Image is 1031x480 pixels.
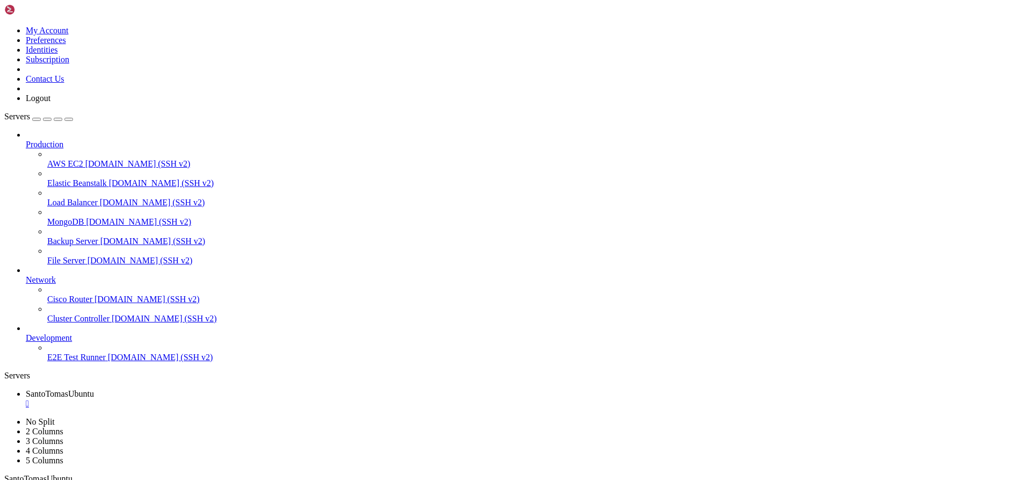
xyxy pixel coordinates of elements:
a: Cluster Controller [DOMAIN_NAME] (SSH v2) [47,314,1027,324]
span: E2E Test Runner [47,353,106,362]
a: No Split [26,417,55,426]
span: [DOMAIN_NAME] (SSH v2) [85,159,191,168]
li: Cluster Controller [DOMAIN_NAME] (SSH v2) [47,304,1027,324]
li: Development [26,324,1027,362]
a: 2 Columns [26,427,63,436]
span: [DOMAIN_NAME] (SSH v2) [109,178,214,188]
span: [DOMAIN_NAME] (SSH v2) [95,295,200,304]
a: SantoTomasUbuntu [26,389,1027,409]
x-row: Access denied [4,4,891,13]
x-row: Access denied [4,41,891,50]
span: Backup Server [47,237,98,246]
a: 5 Columns [26,456,63,465]
span: Cisco Router [47,295,92,304]
a: Contact Us [26,74,64,83]
span: Cluster Controller [47,314,110,323]
span: Development [26,333,72,342]
a: Preferences [26,35,66,45]
li: Cisco Router [DOMAIN_NAME] (SSH v2) [47,285,1027,304]
span: Servers [4,112,30,121]
span: MongoDB [47,217,84,226]
div: (43, 7) [199,68,203,77]
a: Identities [26,45,58,54]
span: AWS EC2 [47,159,83,168]
li: Network [26,266,1027,324]
a: Elastic Beanstalk [DOMAIN_NAME] (SSH v2) [47,178,1027,188]
a: MongoDB [DOMAIN_NAME] (SSH v2) [47,217,1027,227]
a: Backup Server [DOMAIN_NAME] (SSH v2) [47,237,1027,246]
span: [DOMAIN_NAME] (SSH v2) [100,237,206,246]
x-row: SantoTomasUbuntu@[TECHNICAL_ID]'s password: [4,13,891,23]
a: Cisco Router [DOMAIN_NAME] (SSH v2) [47,295,1027,304]
a: Production [26,140,1027,149]
li: E2E Test Runner [DOMAIN_NAME] (SSH v2) [47,343,1027,362]
a: Development [26,333,1027,343]
span: Load Balancer [47,198,98,207]
x-row: Access denied [4,59,891,68]
li: Load Balancer [DOMAIN_NAME] (SSH v2) [47,188,1027,207]
a: 3 Columns [26,436,63,446]
span: [DOMAIN_NAME] (SSH v2) [88,256,193,265]
a: Subscription [26,55,69,64]
span: File Server [47,256,85,265]
span: [DOMAIN_NAME] (SSH v2) [86,217,191,226]
a: Load Balancer [DOMAIN_NAME] (SSH v2) [47,198,1027,207]
a: 4 Columns [26,446,63,455]
span: [DOMAIN_NAME] (SSH v2) [100,198,205,207]
x-row: SantoTomasUbuntu@[TECHNICAL_ID]'s password: [4,32,891,41]
a: My Account [26,26,69,35]
li: AWS EC2 [DOMAIN_NAME] (SSH v2) [47,149,1027,169]
span: [DOMAIN_NAME] (SSH v2) [112,314,217,323]
a:  [26,399,1027,409]
a: Servers [4,112,73,121]
li: MongoDB [DOMAIN_NAME] (SSH v2) [47,207,1027,227]
span: Network [26,275,56,284]
a: E2E Test Runner [DOMAIN_NAME] (SSH v2) [47,353,1027,362]
div: Servers [4,371,1027,381]
x-row: SantoTomasUbuntu@[TECHNICAL_ID]'s password: [4,50,891,59]
x-row: qwAccess denied [4,23,891,32]
a: AWS EC2 [DOMAIN_NAME] (SSH v2) [47,159,1027,169]
li: File Server [DOMAIN_NAME] (SSH v2) [47,246,1027,266]
img: Shellngn [4,4,66,15]
a: File Server [DOMAIN_NAME] (SSH v2) [47,256,1027,266]
li: Production [26,130,1027,266]
a: Logout [26,94,50,103]
a: Network [26,275,1027,285]
span: SantoTomasUbuntu [26,389,94,398]
span: Production [26,140,63,149]
span: Elastic Beanstalk [47,178,107,188]
span: [DOMAIN_NAME] (SSH v2) [108,353,213,362]
li: Elastic Beanstalk [DOMAIN_NAME] (SSH v2) [47,169,1027,188]
li: Backup Server [DOMAIN_NAME] (SSH v2) [47,227,1027,246]
x-row: SantoTomasUbuntu@[TECHNICAL_ID]'s password: [4,68,891,77]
